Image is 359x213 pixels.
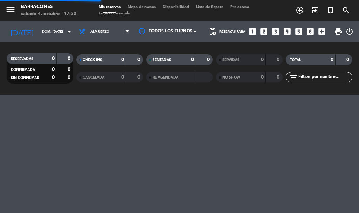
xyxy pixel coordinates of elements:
span: CONFIRMADA [11,68,35,72]
span: print [334,27,343,36]
strong: 0 [346,57,351,62]
span: NO SHOW [222,76,240,79]
span: SENTADAS [153,58,171,62]
span: CANCELADA [83,76,104,79]
span: SERVIDAS [222,58,239,62]
input: Filtrar por nombre... [298,73,352,81]
span: Reservas para [219,30,245,34]
i: looks_two [259,27,269,36]
strong: 0 [277,75,281,80]
span: Tarjetas de regalo [95,12,134,15]
i: looks_6 [306,27,315,36]
strong: 0 [52,67,55,72]
i: turned_in_not [326,6,335,14]
strong: 0 [68,75,72,80]
i: add_circle_outline [296,6,304,14]
i: looks_5 [294,27,303,36]
strong: 0 [207,57,211,62]
strong: 0 [261,57,264,62]
i: add_box [317,27,326,36]
i: menu [5,4,16,15]
span: RE AGENDADA [153,76,178,79]
span: Pre-acceso [227,5,253,9]
i: exit_to_app [311,6,319,14]
span: Disponibilidad [159,5,192,9]
span: Mis reservas [95,5,124,9]
span: RESERVADAS [11,57,33,61]
span: SIN CONFIRMAR [11,76,39,80]
strong: 0 [121,75,124,80]
strong: 0 [68,67,72,72]
span: TOTAL [290,58,301,62]
i: arrow_drop_down [65,27,74,36]
i: [DATE] [5,25,39,39]
i: looks_3 [271,27,280,36]
strong: 0 [52,56,55,61]
i: looks_4 [283,27,292,36]
i: looks_one [248,27,257,36]
div: Barracones [21,4,76,11]
strong: 0 [121,57,124,62]
i: filter_list [289,73,298,81]
strong: 0 [331,57,333,62]
strong: 0 [52,75,55,80]
strong: 0 [137,75,142,80]
strong: 0 [261,75,264,80]
strong: 0 [277,57,281,62]
strong: 0 [68,56,72,61]
span: pending_actions [208,27,217,36]
div: LOG OUT [345,21,354,42]
span: Lista de Espera [192,5,227,9]
div: sábado 4. octubre - 17:30 [21,11,76,18]
span: CHECK INS [83,58,102,62]
i: search [342,6,350,14]
span: Mapa de mesas [124,5,159,9]
i: power_settings_new [345,27,354,36]
strong: 0 [191,57,194,62]
span: Almuerzo [90,30,109,34]
strong: 0 [137,57,142,62]
button: menu [5,4,16,17]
